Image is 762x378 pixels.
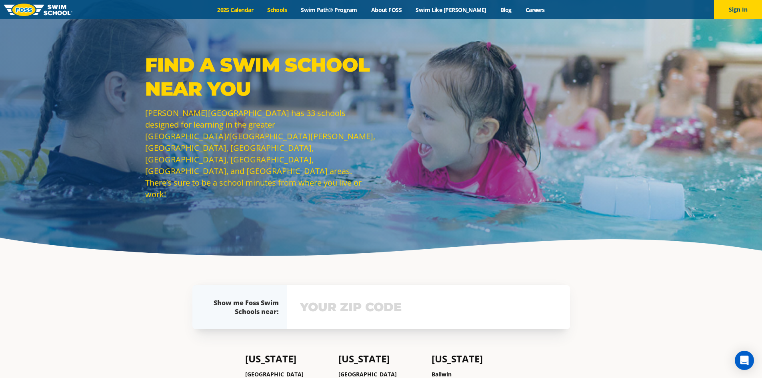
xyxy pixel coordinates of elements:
[245,370,304,378] a: [GEOGRAPHIC_DATA]
[245,353,330,364] h4: [US_STATE]
[518,6,552,14] a: Careers
[493,6,518,14] a: Blog
[294,6,364,14] a: Swim Path® Program
[409,6,494,14] a: Swim Like [PERSON_NAME]
[432,370,452,378] a: Ballwin
[210,6,260,14] a: 2025 Calendar
[364,6,409,14] a: About FOSS
[735,351,754,370] div: Open Intercom Messenger
[4,4,72,16] img: FOSS Swim School Logo
[145,53,377,101] p: Find a Swim School Near You
[260,6,294,14] a: Schools
[338,370,397,378] a: [GEOGRAPHIC_DATA]
[145,107,377,200] p: [PERSON_NAME][GEOGRAPHIC_DATA] has 33 schools designed for learning in the greater [GEOGRAPHIC_DA...
[338,353,424,364] h4: [US_STATE]
[208,298,279,316] div: Show me Foss Swim Schools near:
[298,296,559,319] input: YOUR ZIP CODE
[432,353,517,364] h4: [US_STATE]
